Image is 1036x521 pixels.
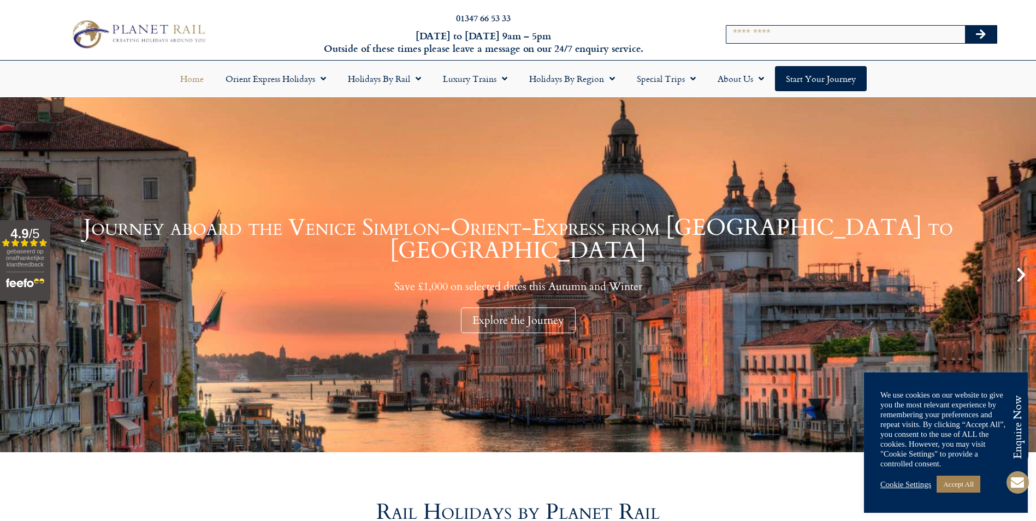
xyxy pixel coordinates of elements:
a: Holidays by Region [518,66,626,91]
div: We use cookies on our website to give you the most relevant experience by remembering your prefer... [880,390,1011,469]
a: Cookie Settings [880,479,931,489]
a: Holidays by Rail [337,66,432,91]
a: Luxury Trains [432,66,518,91]
button: Search [965,26,997,43]
h1: Journey aboard the Venice Simplon-Orient-Express from [GEOGRAPHIC_DATA] to [GEOGRAPHIC_DATA] [27,216,1009,262]
a: Start your Journey [775,66,867,91]
nav: Menu [5,66,1031,91]
a: 01347 66 53 33 [456,11,511,24]
p: Save £1,000 on selected dates this Autumn and Winter [27,280,1009,293]
a: Orient Express Holidays [215,66,337,91]
a: Special Trips [626,66,707,91]
div: Next slide [1012,265,1031,284]
div: Explore the Journey [461,307,576,333]
img: Planet Rail Train Holidays Logo [67,17,209,52]
a: Accept All [937,476,980,493]
h6: [DATE] to [DATE] 9am – 5pm Outside of these times please leave a message on our 24/7 enquiry serv... [279,29,688,55]
a: About Us [707,66,775,91]
a: Home [169,66,215,91]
